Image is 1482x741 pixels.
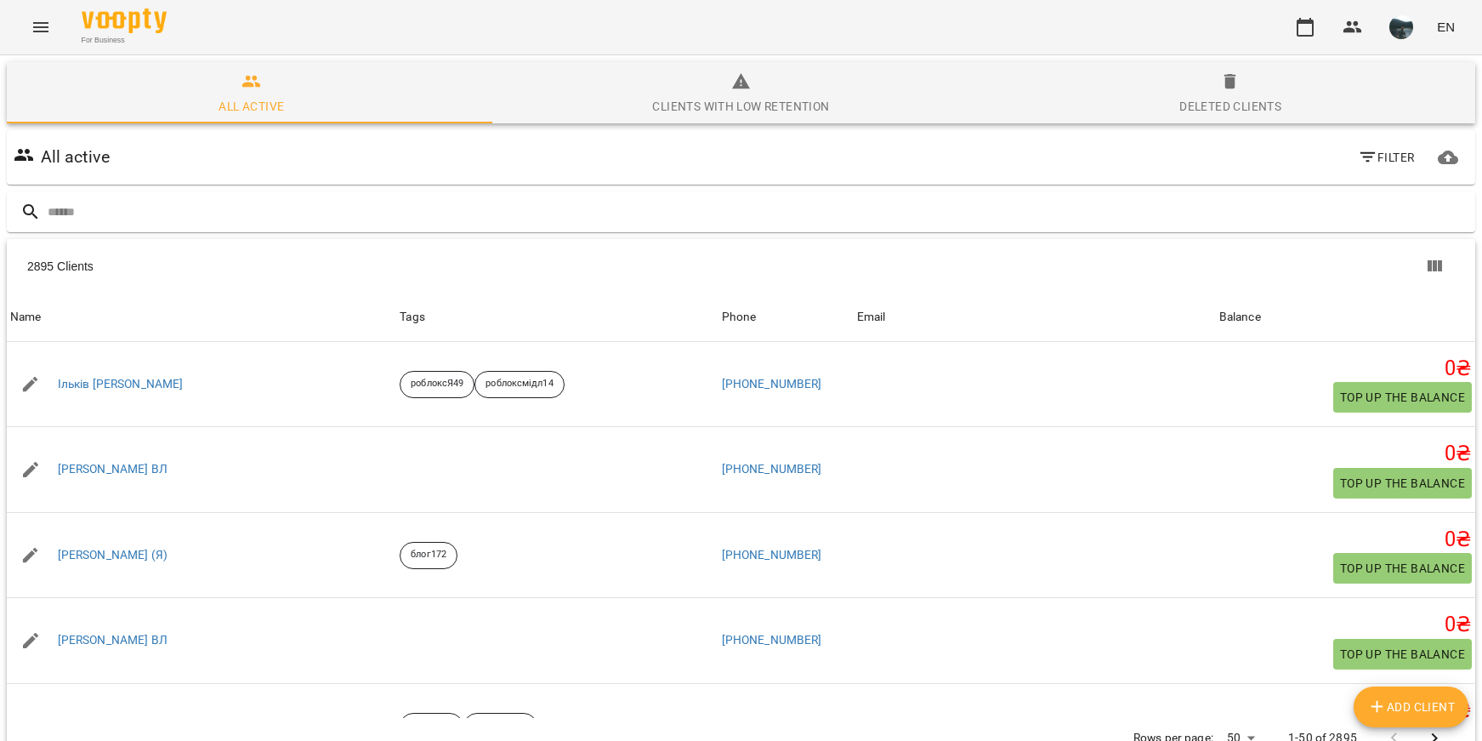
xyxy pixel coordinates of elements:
button: Show columns [1414,246,1455,287]
div: Name [10,307,42,328]
div: ітстартпро2 [463,713,537,740]
div: 2895 Clients [27,258,754,275]
div: Email [857,307,886,328]
a: [PHONE_NUMBER] [722,462,822,476]
img: Voopty Logo [82,9,167,33]
div: блог172 [400,542,457,569]
button: Top up the balance [1333,553,1472,584]
span: Name [10,307,393,328]
button: EN [1430,11,1462,43]
div: Table Toolbar [7,239,1475,294]
a: [PERSON_NAME] ВЛ [58,632,168,649]
h5: 0 ₴ [1219,698,1472,724]
div: All active [219,96,284,117]
div: Sort [10,307,42,328]
span: EN [1437,18,1455,36]
h5: 0 ₴ [1219,356,1472,382]
span: Add Client [1367,697,1456,717]
h5: 0 ₴ [1219,527,1472,553]
span: Top up the balance [1340,387,1465,408]
div: Deleted clients [1179,96,1281,117]
span: For Business [82,35,167,46]
button: Top up the balance [1333,639,1472,670]
div: Balance [1219,307,1261,328]
h5: 0 ₴ [1219,612,1472,638]
a: [PHONE_NUMBER] [722,633,822,647]
span: Phone [722,307,850,328]
button: Top up the balance [1333,468,1472,499]
a: [PHONE_NUMBER] [722,548,822,561]
button: Add Client [1354,687,1469,727]
button: Menu [20,7,61,48]
p: роблоксЯ49 [411,377,463,391]
div: Phone [722,307,757,328]
span: Email [857,307,1212,328]
span: Top up the balance [1340,473,1465,493]
span: Filter [1358,147,1415,168]
a: [PERSON_NAME] ВЛ [58,461,168,478]
button: Filter [1351,142,1422,173]
div: Sort [722,307,757,328]
a: [PERSON_NAME] (Я) [58,547,168,564]
button: Top up the balance [1333,382,1472,413]
h6: All active [41,144,110,170]
img: aa1b040b8dd0042f4e09f431b6c9ed0a.jpeg [1389,15,1413,39]
div: роблоксмідл14 [474,371,564,398]
div: Sort [857,307,886,328]
span: Balance [1219,307,1472,328]
span: Top up the balance [1340,644,1465,664]
a: [PHONE_NUMBER] [722,377,822,390]
p: роблоксмідл14 [485,377,553,391]
p: блог172 [411,548,446,562]
div: ітстарт36 [400,713,463,740]
h5: 0 ₴ [1219,441,1472,467]
div: Tags [400,307,714,328]
div: Sort [1219,307,1261,328]
div: Clients with low retention [652,96,829,117]
a: Ільків [PERSON_NAME] [58,376,184,393]
div: роблоксЯ49 [400,371,474,398]
span: Top up the balance [1340,558,1465,579]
